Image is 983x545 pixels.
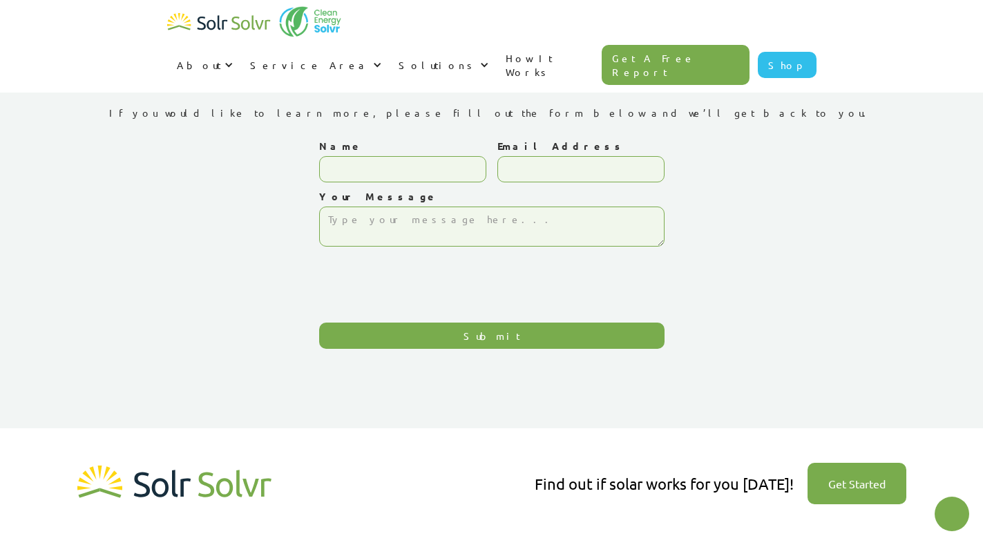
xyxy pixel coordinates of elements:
[496,37,602,93] a: How It Works
[167,44,240,86] div: About
[319,254,529,307] iframe: reCAPTCHA
[758,52,817,78] a: Shop
[497,139,665,153] label: Email Address
[535,473,794,495] div: Find out if solar works for you [DATE]!
[319,139,486,153] label: Name
[319,139,665,349] form: Contact Us Form
[319,323,665,349] input: Submit
[602,45,750,85] a: Get A Free Report
[109,106,875,119] div: If you would like to learn more, please fill out the form below and we’ll get back to you.
[935,497,969,531] button: Open chatbot widget
[240,44,389,86] div: Service Area
[389,44,496,86] div: Solutions
[177,58,221,72] div: About
[399,58,477,72] div: Solutions
[808,463,906,504] a: Get Started
[319,189,665,203] label: Your Message
[250,58,370,72] div: Service Area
